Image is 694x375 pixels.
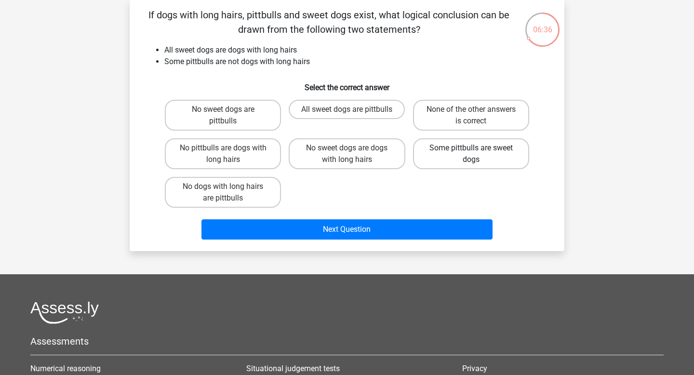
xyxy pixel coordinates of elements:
[462,364,487,373] a: Privacy
[289,138,405,169] label: No sweet dogs are dogs with long hairs
[524,12,561,36] div: 06:36
[165,100,281,131] label: No sweet dogs are pittbulls
[289,100,405,119] label: All sweet dogs are pittbulls
[164,56,549,67] li: Some pittbulls are not dogs with long hairs
[413,100,529,131] label: None of the other answers is correct
[246,364,340,373] a: Situational judgement tests
[145,8,513,37] p: If dogs with long hairs, pittbulls and sweet dogs exist, what logical conclusion can be drawn fro...
[30,364,101,373] a: Numerical reasoning
[164,44,549,56] li: All sweet dogs are dogs with long hairs
[30,335,664,347] h5: Assessments
[413,138,529,169] label: Some pittbulls are sweet dogs
[165,138,281,169] label: No pittbulls are dogs with long hairs
[30,301,99,324] img: Assessly logo
[201,219,493,240] button: Next Question
[145,75,549,92] h6: Select the correct answer
[165,177,281,208] label: No dogs with long hairs are pittbulls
